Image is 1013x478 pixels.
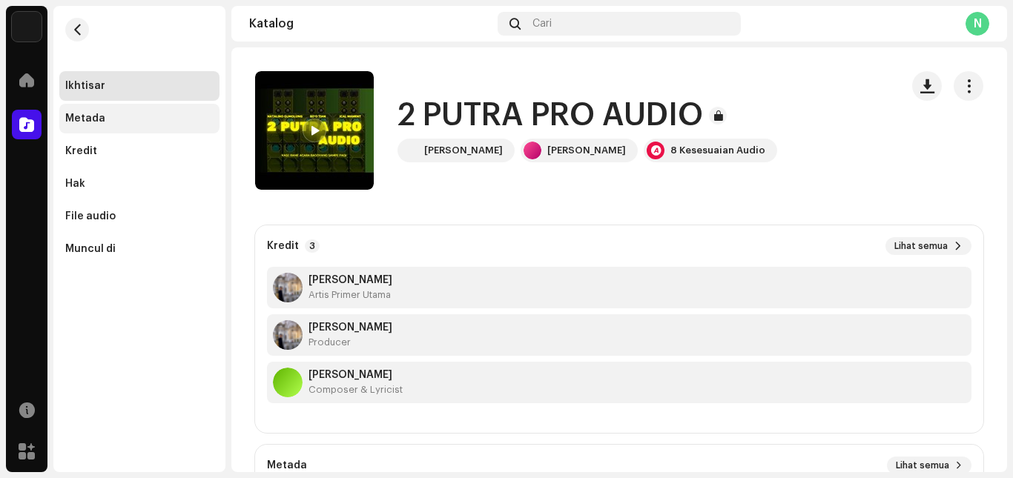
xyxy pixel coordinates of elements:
re-m-nav-item: Kredit [59,136,220,166]
div: [PERSON_NAME] [547,145,626,156]
strong: BOO TIAN [308,369,403,381]
div: [PERSON_NAME] [424,145,503,156]
h1: 2 PUTRA PRO AUDIO [397,99,703,133]
strong: Metada [267,459,307,471]
div: File audio [65,210,116,222]
strong: Natalino Gumolung [308,322,392,333]
div: Ikhtisar [65,80,105,92]
div: N [966,12,989,36]
button: Lihat semua [885,237,971,255]
img: b4755b68-b490-483e-8238-bc617f016a47 [255,71,374,190]
strong: Kredit [267,240,299,252]
div: Hak [65,178,85,190]
div: Muncul di [65,243,116,255]
img: 085ee5bd-5444-4fcc-b807-ecf604926c74 [273,320,303,350]
div: Artis Primer Utama [308,289,392,301]
div: 8 Kesesuaian Audio [670,145,765,156]
re-m-nav-item: Hak [59,169,220,199]
div: Composer & Lyricist [308,384,403,396]
div: Producer [308,336,392,348]
re-m-nav-item: Muncul di [59,234,220,264]
re-m-nav-item: Ikhtisar [59,71,220,101]
button: Lihat semua [887,457,971,474]
img: 085ee5bd-5444-4fcc-b807-ecf604926c74 [400,142,418,159]
div: Metada [65,113,105,125]
span: Lihat semua [896,459,949,471]
span: Lihat semua [894,240,948,252]
div: Katalog [249,18,492,30]
span: Cari [532,18,552,30]
strong: Natalino Gumolung [308,274,392,286]
p-badge: 3 [305,239,320,253]
re-m-nav-item: File audio [59,202,220,231]
img: 085ee5bd-5444-4fcc-b807-ecf604926c74 [273,273,303,302]
img: 64f15ab7-a28a-4bb5-a164-82594ec98160 [12,12,42,42]
div: Kredit [65,145,97,157]
re-m-nav-item: Metada [59,104,220,133]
